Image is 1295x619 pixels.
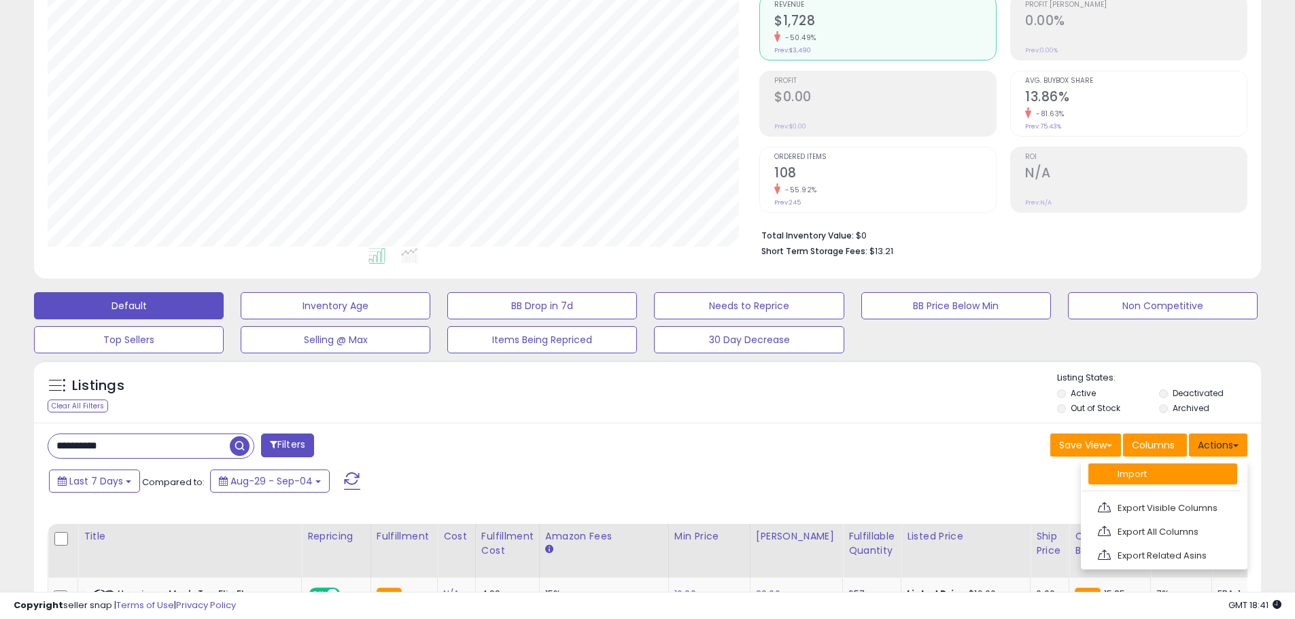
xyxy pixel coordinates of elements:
button: Non Competitive [1068,292,1258,319]
span: Columns [1132,438,1175,452]
a: Terms of Use [116,599,174,612]
span: $13.21 [869,245,893,258]
button: Columns [1123,434,1187,457]
h5: Listings [72,376,124,395]
span: Revenue [774,1,996,9]
button: Aug-29 - Sep-04 [210,470,330,493]
small: Prev: $0.00 [774,122,806,130]
h2: 13.86% [1025,89,1247,107]
span: 2025-09-12 18:41 GMT [1228,599,1281,612]
a: Export Related Asins [1088,545,1237,566]
div: Cost [443,529,470,544]
p: Listing States: [1057,372,1261,385]
div: Fulfillment [377,529,432,544]
button: Filters [261,434,314,457]
button: Top Sellers [34,326,224,353]
a: Privacy Policy [176,599,236,612]
label: Archived [1173,402,1209,414]
div: Amazon Fees [545,529,663,544]
button: Save View [1050,434,1121,457]
small: Amazon Fees. [545,544,553,556]
h2: 108 [774,165,996,183]
button: BB Drop in 7d [447,292,637,319]
a: Export Visible Columns [1088,497,1237,518]
div: Min Price [674,529,744,544]
small: Prev: 0.00% [1025,46,1058,54]
b: Total Inventory Value: [761,230,854,241]
div: Fulfillment Cost [481,529,534,558]
span: Ordered Items [774,154,996,161]
div: seller snap | | [14,599,236,612]
span: Compared to: [142,476,205,489]
button: Last 7 Days [49,470,140,493]
a: Export All Columns [1088,521,1237,542]
h2: 0.00% [1025,13,1247,31]
button: Actions [1189,434,1247,457]
span: Aug-29 - Sep-04 [230,474,313,488]
strong: Copyright [14,599,63,612]
span: Last 7 Days [69,474,123,488]
small: -55.92% [780,185,817,195]
button: Selling @ Max [241,326,430,353]
label: Active [1071,387,1096,399]
div: Listed Price [907,529,1024,544]
div: Title [84,529,296,544]
b: Short Term Storage Fees: [761,245,867,257]
small: -50.49% [780,33,816,43]
div: Fulfillable Quantity [848,529,895,558]
span: ROI [1025,154,1247,161]
div: Clear All Filters [48,400,108,412]
li: $0 [761,226,1237,243]
label: Out of Stock [1071,402,1120,414]
small: -81.63% [1031,109,1065,119]
button: BB Price Below Min [861,292,1051,319]
h2: N/A [1025,165,1247,183]
div: [PERSON_NAME] [756,529,837,544]
h2: $1,728 [774,13,996,31]
span: Avg. Buybox Share [1025,77,1247,85]
div: Current Buybox Price [1075,529,1145,558]
h2: $0.00 [774,89,996,107]
small: Prev: N/A [1025,198,1052,207]
button: Items Being Repriced [447,326,637,353]
span: Profit [774,77,996,85]
small: Prev: 245 [774,198,801,207]
small: Prev: 75.43% [1025,122,1061,130]
span: Profit [PERSON_NAME] [1025,1,1247,9]
div: Repricing [307,529,365,544]
a: Import [1088,463,1237,484]
button: Inventory Age [241,292,430,319]
small: Prev: $3,490 [774,46,811,54]
button: 30 Day Decrease [654,326,844,353]
button: Needs to Reprice [654,292,844,319]
label: Deactivated [1173,387,1224,399]
button: Default [34,292,224,319]
div: Ship Price [1036,529,1063,558]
